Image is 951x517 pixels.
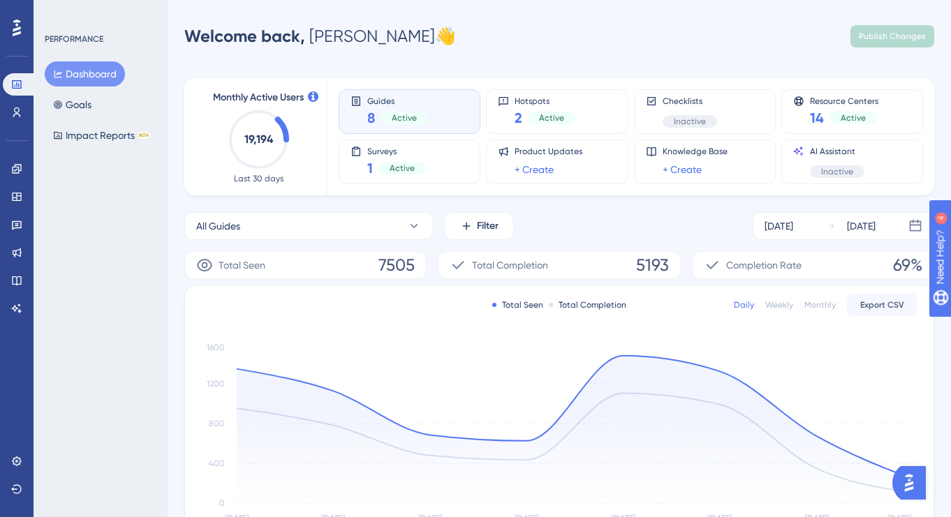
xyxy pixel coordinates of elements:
[367,158,373,178] span: 1
[207,379,225,389] tspan: 1200
[859,31,926,42] span: Publish Changes
[810,108,824,128] span: 14
[847,294,917,316] button: Export CSV
[674,116,706,127] span: Inactive
[850,25,934,47] button: Publish Changes
[209,458,225,468] tspan: 400
[893,254,922,276] span: 69%
[392,112,417,123] span: Active
[184,212,433,240] button: All Guides
[847,218,876,234] div: [DATE]
[472,257,548,274] span: Total Completion
[45,92,100,117] button: Goals
[196,218,240,234] span: All Guides
[45,61,125,87] button: Dashboard
[219,257,265,274] span: Total Seen
[207,343,225,352] tspan: 1600
[213,89,304,106] span: Monthly Active Users
[492,299,543,310] div: Total Seen
[33,3,87,20] span: Need Help?
[734,299,754,310] div: Daily
[860,299,904,310] span: Export CSV
[209,419,225,428] tspan: 800
[539,112,564,123] span: Active
[515,96,575,105] span: Hotspots
[549,299,626,310] div: Total Completion
[821,166,853,177] span: Inactive
[45,123,158,148] button: Impact ReportsBETA
[515,161,554,178] a: + Create
[810,96,878,105] span: Resource Centers
[367,146,426,156] span: Surveys
[765,299,793,310] div: Weekly
[663,146,728,157] span: Knowledge Base
[515,146,582,157] span: Product Updates
[841,112,866,123] span: Active
[663,96,717,107] span: Checklists
[804,299,836,310] div: Monthly
[138,132,150,139] div: BETA
[378,254,415,276] span: 7505
[97,7,101,18] div: 4
[244,133,274,146] text: 19,194
[367,96,428,105] span: Guides
[477,218,499,234] span: Filter
[234,173,283,184] span: Last 30 days
[45,33,103,45] div: PERFORMANCE
[810,146,864,157] span: AI Assistant
[184,25,456,47] div: [PERSON_NAME] 👋
[663,161,702,178] a: + Create
[219,498,225,508] tspan: 0
[726,257,802,274] span: Completion Rate
[390,163,415,174] span: Active
[184,26,305,46] span: Welcome back,
[765,218,793,234] div: [DATE]
[636,254,669,276] span: 5193
[515,108,522,128] span: 2
[892,462,934,504] iframe: UserGuiding AI Assistant Launcher
[444,212,514,240] button: Filter
[367,108,375,128] span: 8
